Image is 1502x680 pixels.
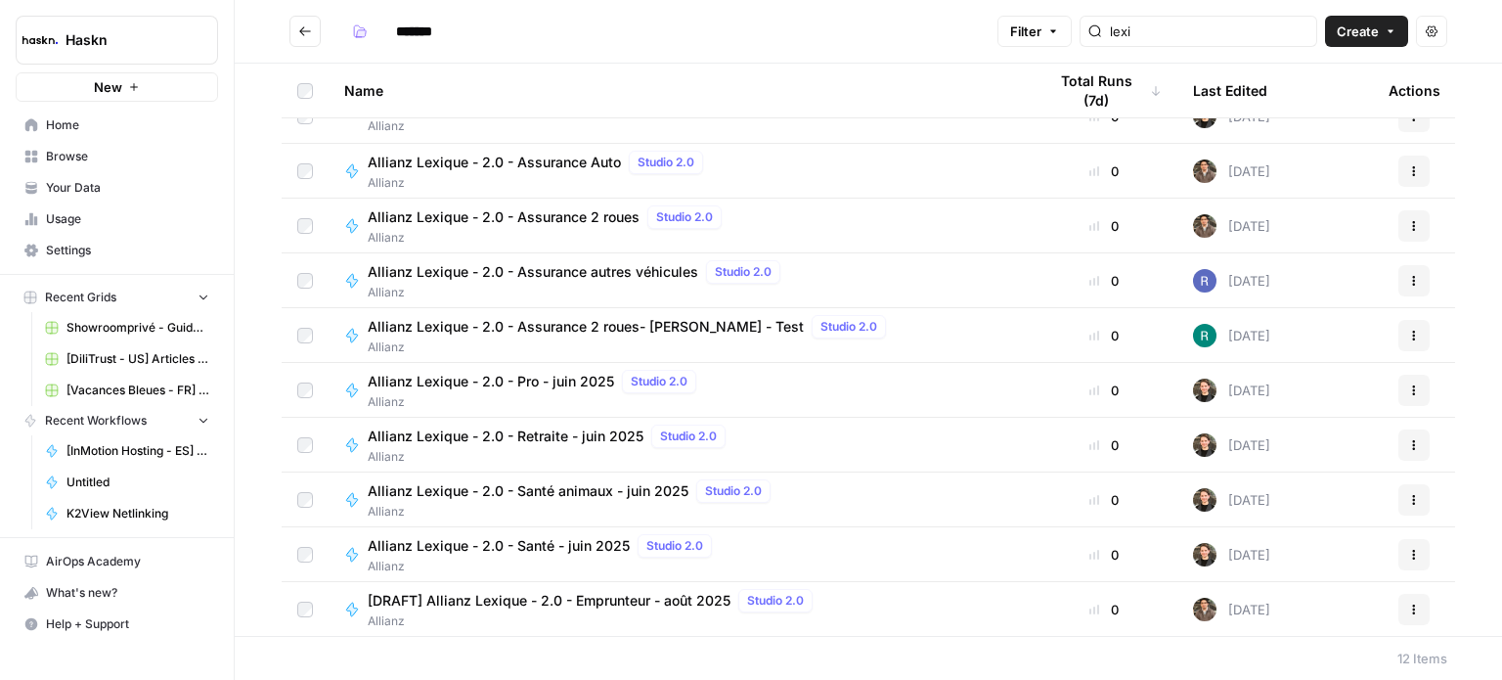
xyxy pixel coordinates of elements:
[1193,214,1216,238] img: dizo4u6k27cofk4obq9v5qvvdkyt
[344,64,1015,117] div: Name
[1193,159,1216,183] img: dizo4u6k27cofk4obq9v5qvvdkyt
[16,110,218,141] a: Home
[1046,381,1162,400] div: 0
[1193,269,1216,293] img: u6bh93quptsxrgw026dpd851kwjs
[1193,433,1216,457] img: uhgcgt6zpiex4psiaqgkk0ok3li6
[94,77,122,97] span: New
[16,235,218,266] a: Settings
[344,534,1015,575] a: Allianz Lexique - 2.0 - Santé - juin 2025Studio 2.0Allianz
[1193,64,1267,117] div: Last Edited
[344,260,1015,301] a: Allianz Lexique - 2.0 - Assurance autres véhiculesStudio 2.0Allianz
[344,425,1015,466] a: Allianz Lexique - 2.0 - Retraite - juin 2025Studio 2.0Allianz
[1389,64,1440,117] div: Actions
[368,372,614,391] span: Allianz Lexique - 2.0 - Pro - juin 2025
[16,546,218,577] a: AirOps Academy
[1046,64,1162,117] div: Total Runs (7d)
[36,312,218,343] a: Showroomprivé - Guide d'achat de 800 mots Grid
[1193,214,1270,238] div: [DATE]
[16,283,218,312] button: Recent Grids
[344,589,1015,630] a: [DRAFT] Allianz Lexique - 2.0 - Emprunteur - août 2025Studio 2.0Allianz
[66,30,184,50] span: Haskn
[660,428,717,445] span: Studio 2.0
[631,373,687,390] span: Studio 2.0
[16,172,218,204] a: Your Data
[66,319,209,337] span: Showroomprivé - Guide d'achat de 800 mots Grid
[368,284,788,301] span: Allianz
[368,153,621,172] span: Allianz Lexique - 2.0 - Assurance Auto
[16,406,218,435] button: Recent Workflows
[1010,22,1041,41] span: Filter
[1046,271,1162,291] div: 0
[368,448,733,466] span: Allianz
[820,318,877,336] span: Studio 2.0
[1193,543,1216,567] img: uhgcgt6zpiex4psiaqgkk0ok3li6
[1193,379,1216,402] img: uhgcgt6zpiex4psiaqgkk0ok3li6
[46,210,209,228] span: Usage
[16,72,218,102] button: New
[656,208,713,226] span: Studio 2.0
[638,154,694,171] span: Studio 2.0
[368,612,820,630] span: Allianz
[1193,379,1270,402] div: [DATE]
[1337,22,1379,41] span: Create
[1046,161,1162,181] div: 0
[368,229,729,247] span: Allianz
[368,339,894,356] span: Allianz
[344,370,1015,411] a: Allianz Lexique - 2.0 - Pro - juin 2025Studio 2.0Allianz
[368,174,711,192] span: Allianz
[1193,269,1270,293] div: [DATE]
[1193,433,1270,457] div: [DATE]
[66,474,209,491] span: Untitled
[368,558,720,575] span: Allianz
[715,263,772,281] span: Studio 2.0
[66,442,209,460] span: [InMotion Hosting - ES] - article de blog 2000 mots
[368,503,778,521] span: Allianz
[66,505,209,522] span: K2View Netlinking
[1325,16,1408,47] button: Create
[1046,600,1162,619] div: 0
[1046,435,1162,455] div: 0
[368,317,804,337] span: Allianz Lexique - 2.0 - Assurance 2 roues- [PERSON_NAME] - Test
[46,148,209,165] span: Browse
[46,116,209,134] span: Home
[46,242,209,259] span: Settings
[16,16,218,65] button: Workspace: Haskn
[1046,545,1162,565] div: 0
[1193,324,1270,347] div: [DATE]
[344,479,1015,521] a: Allianz Lexique - 2.0 - Santé animaux - juin 2025Studio 2.0Allianz
[705,482,762,500] span: Studio 2.0
[45,412,147,430] span: Recent Workflows
[1193,324,1216,347] img: h9gd71hp6hsiuowj6e1iizoa5xpa
[368,481,688,501] span: Allianz Lexique - 2.0 - Santé animaux - juin 2025
[344,117,1015,135] span: Allianz
[1193,488,1270,512] div: [DATE]
[646,537,703,555] span: Studio 2.0
[344,205,1015,247] a: Allianz Lexique - 2.0 - Assurance 2 rouesStudio 2.0Allianz
[1046,326,1162,345] div: 0
[46,615,209,633] span: Help + Support
[36,435,218,467] a: [InMotion Hosting - ES] - article de blog 2000 mots
[344,315,1015,356] a: Allianz Lexique - 2.0 - Assurance 2 roues- [PERSON_NAME] - TestStudio 2.0Allianz
[22,23,58,58] img: Haskn Logo
[66,350,209,368] span: [DiliTrust - US] Articles de blog 700-1000 mots Grid
[747,592,804,610] span: Studio 2.0
[36,498,218,529] a: K2View Netlinking
[1193,488,1216,512] img: uhgcgt6zpiex4psiaqgkk0ok3li6
[16,204,218,235] a: Usage
[1046,216,1162,236] div: 0
[1397,649,1447,668] div: 12 Items
[368,427,643,446] span: Allianz Lexique - 2.0 - Retraite - juin 2025
[17,578,217,608] div: What's new?
[1193,598,1270,621] div: [DATE]
[66,382,209,399] span: [Vacances Bleues - FR] Pages refonte sites hôtels - [GEOGRAPHIC_DATA]
[1110,22,1308,41] input: Search
[16,609,218,640] button: Help + Support
[368,262,698,282] span: Allianz Lexique - 2.0 - Assurance autres véhicules
[368,536,630,556] span: Allianz Lexique - 2.0 - Santé - juin 2025
[1193,543,1270,567] div: [DATE]
[368,393,704,411] span: Allianz
[46,553,209,570] span: AirOps Academy
[36,343,218,375] a: [DiliTrust - US] Articles de blog 700-1000 mots Grid
[289,16,321,47] button: Go back
[36,467,218,498] a: Untitled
